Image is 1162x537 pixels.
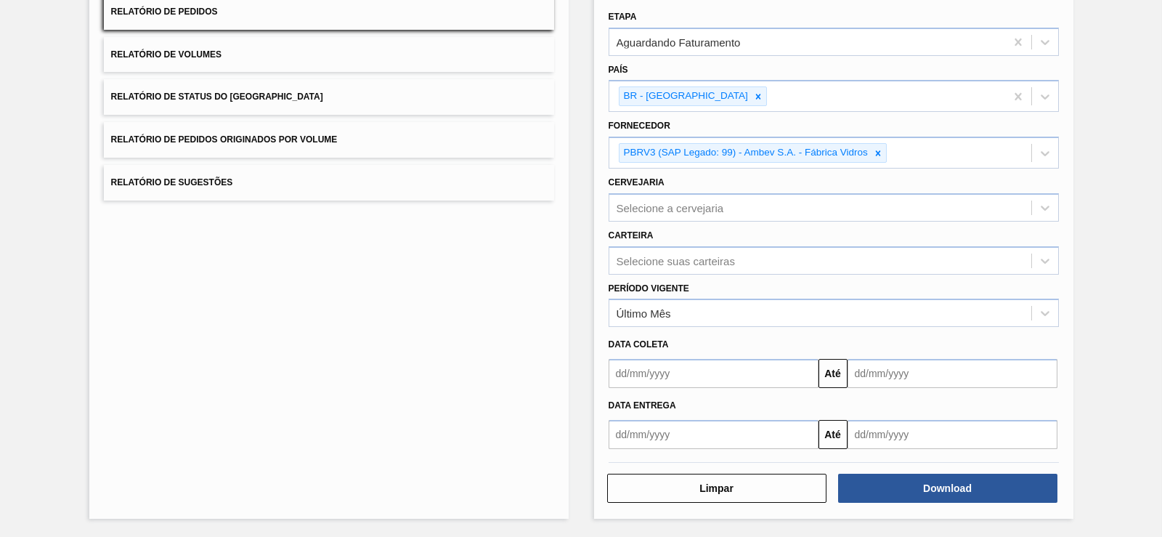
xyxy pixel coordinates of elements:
button: Download [838,474,1057,503]
button: Até [818,359,848,388]
div: BR - [GEOGRAPHIC_DATA] [619,87,750,105]
span: Relatório de Status do [GEOGRAPHIC_DATA] [111,92,323,102]
span: Relatório de Pedidos Originados por Volume [111,134,338,145]
button: Relatório de Volumes [104,37,554,73]
label: Fornecedor [609,121,670,131]
input: dd/mm/yyyy [848,359,1057,388]
div: Último Mês [617,307,671,320]
label: Período Vigente [609,283,689,294]
button: Relatório de Pedidos Originados por Volume [104,122,554,158]
input: dd/mm/yyyy [609,420,818,449]
span: Data entrega [609,400,676,411]
label: Carteira [609,230,654,241]
span: Relatório de Pedidos [111,7,218,17]
div: Selecione a cervejaria [617,201,724,214]
input: dd/mm/yyyy [848,420,1057,449]
div: PBRV3 (SAP Legado: 99) - Ambev S.A. - Fábrica Vidros [619,144,870,162]
label: Cervejaria [609,177,665,187]
span: Relatório de Sugestões [111,177,233,187]
button: Limpar [607,474,826,503]
button: Até [818,420,848,449]
div: Selecione suas carteiras [617,254,735,267]
label: País [609,65,628,75]
span: Data coleta [609,339,669,350]
button: Relatório de Sugestões [104,165,554,201]
div: Aguardando Faturamento [617,36,741,48]
button: Relatório de Status do [GEOGRAPHIC_DATA] [104,79,554,115]
label: Etapa [609,12,637,22]
span: Relatório de Volumes [111,49,222,60]
input: dd/mm/yyyy [609,359,818,388]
